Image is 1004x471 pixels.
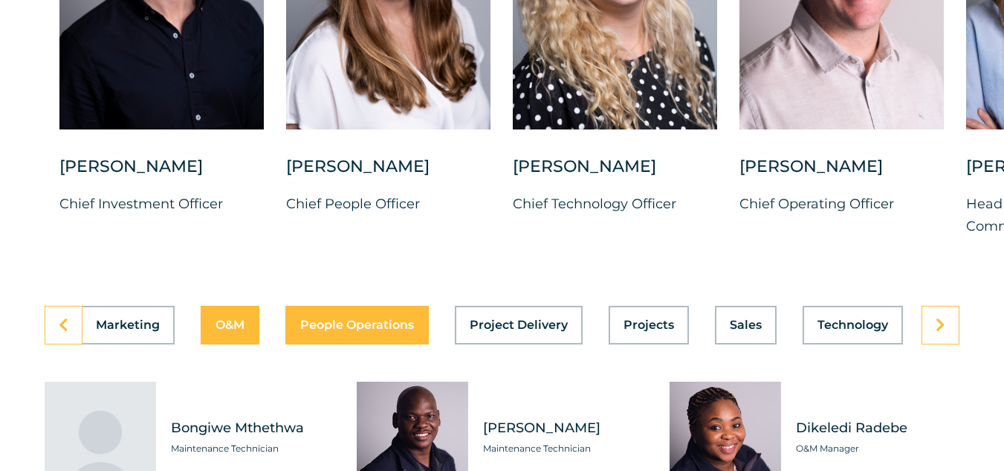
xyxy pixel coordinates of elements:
span: Maintenance Technician [483,441,647,456]
span: Technology [817,319,888,331]
span: People Operations [300,319,414,331]
span: O&M Manager [796,441,959,456]
p: Chief Investment Officer [59,193,264,215]
span: Sales [730,319,762,331]
div: [PERSON_NAME] [739,156,944,193]
div: [PERSON_NAME] [513,156,717,193]
span: Bongiwe Mthethwa [171,419,334,438]
span: Maintenance Technician [171,441,334,456]
span: [PERSON_NAME] [483,419,647,438]
p: Chief People Officer [286,193,490,215]
span: Projects [624,319,674,331]
span: Dikeledi Radebe [796,419,959,438]
div: [PERSON_NAME] [286,156,490,193]
p: Chief Operating Officer [739,193,944,215]
span: Project Delivery [470,319,568,331]
span: O&M [216,319,244,331]
div: [PERSON_NAME] [59,156,264,193]
span: Marketing [96,319,160,331]
p: Chief Technology Officer [513,193,717,215]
